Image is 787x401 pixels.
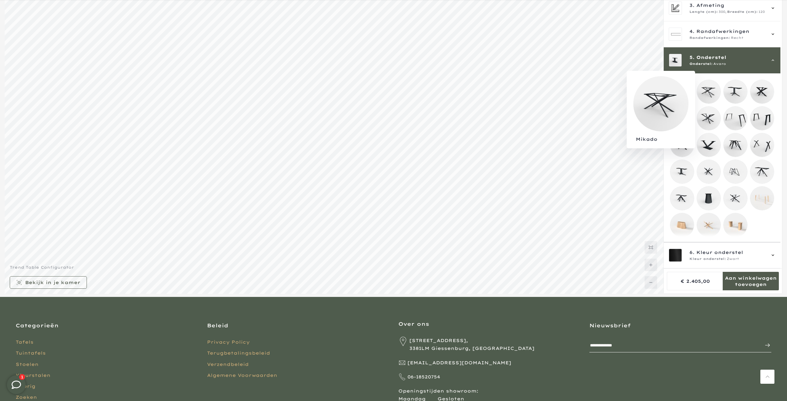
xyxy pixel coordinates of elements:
[207,350,270,356] a: Terugbetalingsbeleid
[16,339,34,345] a: Tafels
[16,322,198,329] h3: Categorieën
[409,337,534,352] span: [STREET_ADDRESS], 3381LM Giessenburg, [GEOGRAPHIC_DATA]
[207,322,389,329] h3: Beleid
[589,322,771,329] h3: Nieuwsbrief
[398,320,580,327] h3: Over ons
[207,361,249,367] a: Verzendbeleid
[407,359,511,367] span: [EMAIL_ADDRESS][DOMAIN_NAME]
[760,370,774,384] a: Terug naar boven
[16,372,51,378] a: Kleurstalen
[758,339,771,351] button: Inschrijven
[16,350,46,356] a: Tuintafels
[16,361,39,367] a: Stoelen
[407,373,440,381] span: 06-18520754
[1,369,32,400] iframe: toggle-frame
[207,372,277,378] a: Algemene Voorwaarden
[207,339,250,345] a: Privacy Policy
[758,341,771,349] span: Inschrijven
